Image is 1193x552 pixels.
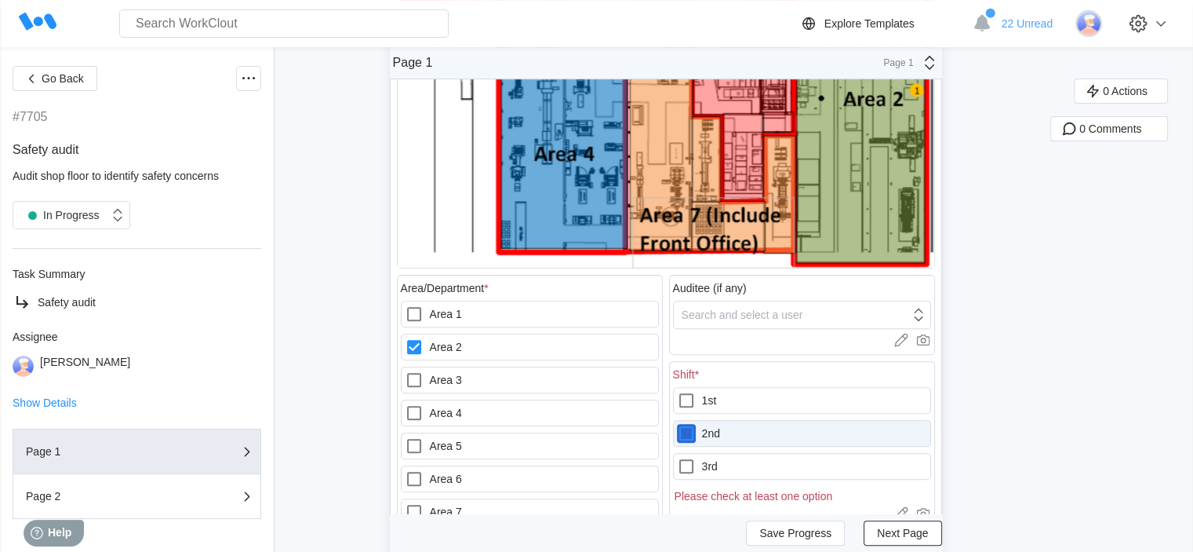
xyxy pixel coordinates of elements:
[682,309,803,321] div: Search and select a user
[673,420,931,447] label: 2nd
[875,57,914,68] div: Page 1
[401,433,659,459] label: Area 5
[13,356,34,377] img: user-3.png
[864,521,941,546] button: Next Page
[1103,86,1148,97] span: 0 Actions
[13,397,77,408] button: Show Details
[799,14,965,33] a: Explore Templates
[13,170,261,182] div: Audit shop floor to identify safety concerns
[21,204,100,226] div: In Progress
[746,521,845,546] button: Save Progress
[40,356,130,377] div: [PERSON_NAME]
[13,66,97,91] button: Go Back
[824,17,915,30] div: Explore Templates
[877,528,928,539] span: Next Page
[673,387,931,414] label: 1st
[673,486,931,503] div: Please check at least one option
[401,301,659,327] label: Area 1
[13,110,48,124] div: #7705
[759,528,831,539] span: Save Progress
[1002,17,1053,30] span: 22 Unread
[673,453,931,480] label: 3rd
[13,474,261,519] button: Page 2
[393,56,433,70] div: Page 1
[1050,116,1168,141] button: 0 Comments
[401,466,659,492] label: Area 6
[26,446,183,457] div: Page 1
[401,400,659,426] label: Area 4
[401,334,659,360] label: Area 2
[673,368,699,381] div: Shift
[13,293,261,312] a: Safety audit
[119,9,449,38] input: Search WorkClout
[1074,79,1168,104] button: 0 Actions
[13,331,261,343] div: Assignee
[401,499,659,525] label: Area 7
[1079,123,1141,134] span: 0 Comments
[38,296,96,309] span: Safety audit
[13,429,261,474] button: Page 1
[401,367,659,393] label: Area 3
[42,73,84,84] span: Go Back
[673,282,747,294] div: Auditee (if any)
[13,143,79,156] span: Safety audit
[26,491,183,502] div: Page 2
[13,268,261,280] div: Task Summary
[1075,10,1102,37] img: user-3.png
[401,282,489,294] div: Area/Department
